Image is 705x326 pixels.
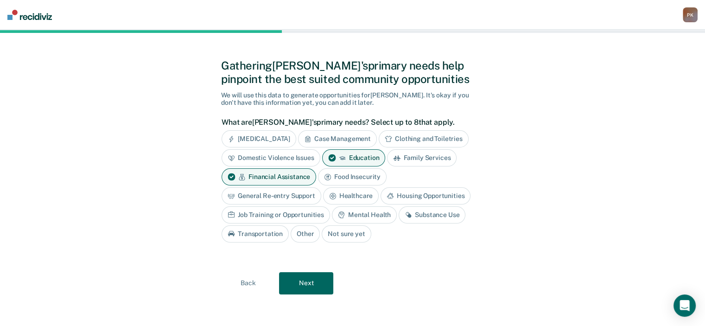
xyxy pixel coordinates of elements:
div: Food Insecurity [318,168,387,185]
div: Substance Use [399,206,465,224]
button: Back [221,272,275,294]
div: General Re-entry Support [222,187,321,205]
div: Not sure yet [322,225,371,243]
div: Other [291,225,320,243]
div: [MEDICAL_DATA] [222,130,296,147]
div: Healthcare [323,187,379,205]
div: Housing Opportunities [381,187,470,205]
div: Transportation [222,225,289,243]
div: Open Intercom Messenger [673,294,696,317]
div: Financial Assistance [222,168,316,185]
button: Next [279,272,333,294]
button: PK [683,7,698,22]
div: Clothing and Toiletries [379,130,469,147]
div: Gathering [PERSON_NAME]'s primary needs help pinpoint the best suited community opportunities [221,59,484,86]
div: Domestic Violence Issues [222,149,320,166]
div: Mental Health [332,206,397,224]
img: Recidiviz [7,10,52,20]
div: Education [322,149,386,166]
div: Case Management [298,130,377,147]
div: Family Services [387,149,457,166]
label: What are [PERSON_NAME]'s primary needs? Select up to 8 that apply. [222,118,479,127]
div: P K [683,7,698,22]
div: We will use this data to generate opportunities for [PERSON_NAME] . It's okay if you don't have t... [221,91,484,107]
div: Job Training or Opportunities [222,206,330,224]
